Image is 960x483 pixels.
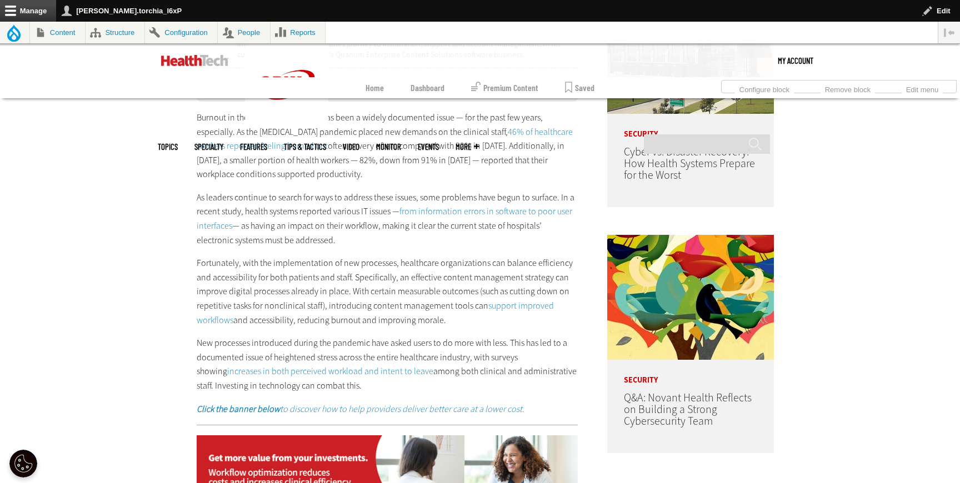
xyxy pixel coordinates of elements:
[197,403,524,415] em: to discover how to help providers deliver better care at a lower cost.
[30,22,85,43] a: Content
[565,77,594,98] a: Saved
[197,190,578,247] p: As leaders continue to search for ways to address these issues, some problems have begun to surfa...
[778,44,813,77] div: User menu
[376,143,401,151] a: MonITor
[821,82,875,94] a: Remove block
[456,143,479,151] span: More
[197,403,280,415] strong: Click the banner below
[9,450,37,477] div: Cookie Settings
[227,365,433,377] a: increases in both perceived workload and intent to leave
[418,143,439,151] a: Events
[778,44,813,77] a: My Account
[218,22,270,43] a: People
[245,117,328,129] a: CDW
[161,55,228,66] img: Home
[284,143,326,151] a: Tips & Tactics
[366,77,384,98] a: Home
[607,360,774,384] p: Security
[902,82,943,94] a: Edit menu
[197,300,554,326] a: support improved workflows
[145,22,217,43] a: Configuration
[240,143,267,151] a: Features
[607,235,774,360] img: abstract illustration of a tree
[271,22,326,43] a: Reports
[343,143,359,151] a: Video
[9,450,37,477] button: Open Preferences
[197,403,524,415] a: Click the banner belowto discover how to help providers deliver better care at a lower cost.
[158,143,178,151] span: Topics
[624,390,752,429] a: Q&A: Novant Health Reflects on Building a Strong Cybersecurity Team
[194,143,223,151] span: Specialty
[938,22,960,43] button: Vertical orientation
[471,77,538,98] a: Premium Content
[197,336,578,393] p: New processes introduced during the pandemic have asked users to do more with less. This has led ...
[411,77,444,98] a: Dashboard
[86,22,144,43] a: Structure
[735,82,794,94] a: Configure block
[624,144,755,183] a: Cyber vs. Disaster Recovery: How Health Systems Prepare for the Worst
[245,44,328,126] img: Home
[197,256,578,327] p: Fortunately, with the implementation of new processes, healthcare organizations can balance effic...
